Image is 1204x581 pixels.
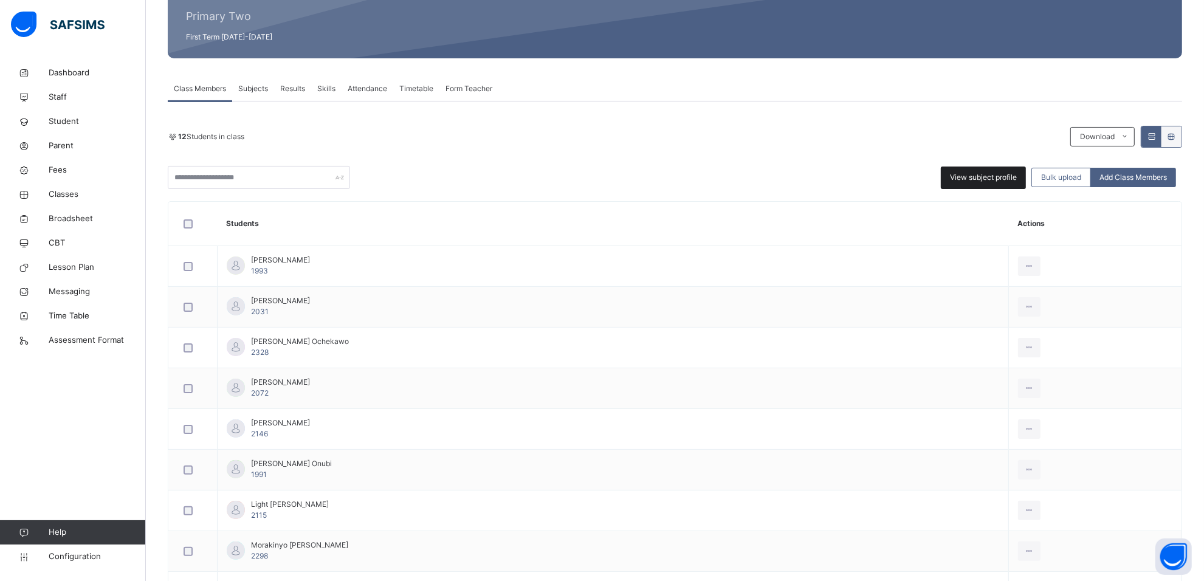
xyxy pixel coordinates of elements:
span: Student [49,115,146,128]
img: safsims [11,12,105,37]
button: Open asap [1155,538,1192,575]
span: 1991 [251,470,267,479]
span: Broadsheet [49,213,146,225]
span: Assessment Format [49,334,146,346]
span: Parent [49,140,146,152]
span: Light [PERSON_NAME] [251,499,329,510]
span: 2115 [251,511,267,520]
span: Dashboard [49,67,146,79]
span: [PERSON_NAME] Onubi [251,458,332,469]
b: 12 [178,132,187,141]
th: Students [218,202,1009,246]
span: [PERSON_NAME] [251,255,310,266]
span: Form Teacher [445,83,492,94]
span: Class Members [174,83,226,94]
span: Results [280,83,305,94]
span: [PERSON_NAME] [251,377,310,388]
span: Morakinyo [PERSON_NAME] [251,540,348,551]
span: [PERSON_NAME] [251,295,310,306]
span: Configuration [49,551,145,563]
span: Download [1080,131,1115,142]
span: CBT [49,237,146,249]
span: Lesson Plan [49,261,146,273]
span: 2298 [251,551,268,560]
span: Messaging [49,286,146,298]
span: Students in class [178,131,244,142]
span: Add Class Members [1099,172,1167,183]
span: Skills [317,83,335,94]
span: [PERSON_NAME] Ochekawo [251,336,349,347]
th: Actions [1008,202,1182,246]
span: 2072 [251,388,269,397]
span: View subject profile [950,172,1017,183]
span: 1993 [251,266,268,275]
span: Attendance [348,83,387,94]
span: [PERSON_NAME] [251,418,310,428]
span: Time Table [49,310,146,322]
span: Subjects [238,83,268,94]
span: Timetable [399,83,433,94]
span: Classes [49,188,146,201]
span: Help [49,526,145,538]
span: Staff [49,91,146,103]
span: 2031 [251,307,269,316]
span: Fees [49,164,146,176]
span: 2328 [251,348,269,357]
span: 2146 [251,429,268,438]
span: Bulk upload [1041,172,1081,183]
